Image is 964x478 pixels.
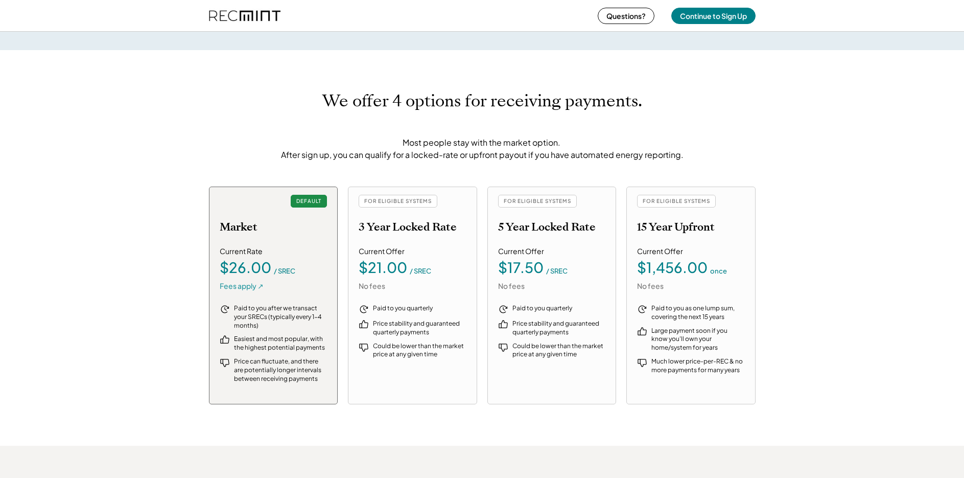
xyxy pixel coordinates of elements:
div: / SREC [410,268,431,275]
div: DEFAULT [291,195,327,208]
div: once [710,268,727,275]
div: FOR ELIGIBLE SYSTEMS [637,195,716,208]
div: No fees [498,281,525,291]
div: Much lower price-per-REC & no more payments for many years [651,357,745,375]
div: Could be lower than the market price at any given time [373,342,466,359]
div: $17.50 [498,260,544,275]
div: Paid to you after we transact your SRECs (typically every 1-4 months) [234,304,327,330]
div: Fees apply ↗ [220,281,264,291]
div: Current Offer [359,246,405,257]
div: Price stability and guaranteed quarterly payments [373,320,466,337]
div: FOR ELIGIBLE SYSTEMS [359,195,437,208]
div: Current Rate [220,246,263,257]
div: Paid to you as one lump sum, covering the next 15 years [651,304,745,322]
div: Large payment soon if you know you'll own your home/system for years [651,327,745,352]
div: / SREC [546,268,568,275]
div: Price stability and guaranteed quarterly payments [512,320,606,337]
button: Questions? [598,8,654,24]
div: $1,456.00 [637,260,708,275]
div: Paid to you quarterly [512,304,606,313]
h2: Market [220,220,257,234]
div: Paid to you quarterly [373,304,466,313]
img: recmint-logotype%403x%20%281%29.jpeg [209,2,280,29]
div: No fees [637,281,664,291]
div: $21.00 [359,260,407,275]
div: FOR ELIGIBLE SYSTEMS [498,195,577,208]
button: Continue to Sign Up [671,8,756,24]
div: / SREC [274,268,295,275]
div: Current Offer [498,246,544,257]
h2: 15 Year Upfront [637,220,715,234]
div: $26.00 [220,260,271,275]
h2: 3 Year Locked Rate [359,220,457,234]
h1: We offer 4 options for receiving payments. [322,91,642,111]
div: Price can fluctuate, and there are potentially longer intervals between receiving payments [234,357,327,383]
div: Most people stay with the market option. After sign up, you can qualify for a locked-rate or upfr... [278,136,687,161]
div: Could be lower than the market price at any given time [512,342,606,359]
div: Easiest and most popular, with the highest potential payments [234,335,327,352]
h2: 5 Year Locked Rate [498,220,596,234]
div: No fees [359,281,385,291]
div: Current Offer [637,246,683,257]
